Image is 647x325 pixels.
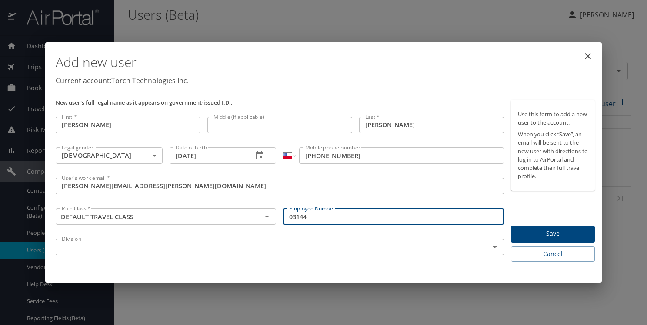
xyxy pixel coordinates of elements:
[518,130,588,180] p: When you click “Save”, an email will be sent to the new user with directions to log in to AirPort...
[577,46,598,67] button: close
[56,49,595,75] h1: Add new user
[518,228,588,239] span: Save
[56,147,163,164] div: [DEMOGRAPHIC_DATA]
[518,249,588,260] span: Cancel
[170,147,246,164] input: MM/DD/YYYY
[56,100,504,105] p: New user's full legal name as it appears on government-issued I.D.:
[511,226,595,243] button: Save
[261,210,273,223] button: Open
[518,110,588,127] p: Use this form to add a new user to the account.
[283,208,504,225] input: EX: 555555
[56,75,595,86] p: Current account: Torch Technologies Inc.
[489,241,501,253] button: Open
[511,246,595,262] button: Cancel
